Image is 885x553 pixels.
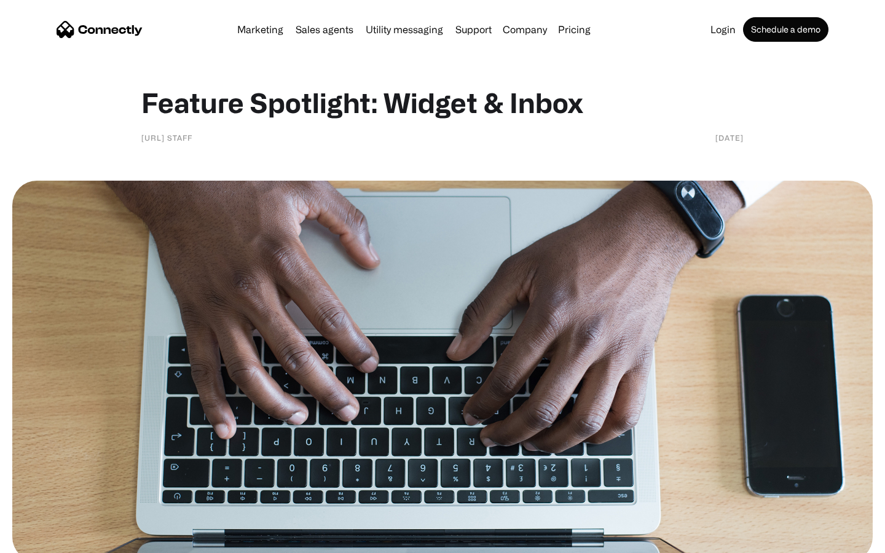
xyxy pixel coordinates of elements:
div: [DATE] [715,131,744,144]
a: Schedule a demo [743,17,828,42]
a: Marketing [232,25,288,34]
ul: Language list [25,531,74,549]
a: Sales agents [291,25,358,34]
h1: Feature Spotlight: Widget & Inbox [141,86,744,119]
a: Utility messaging [361,25,448,34]
a: Support [450,25,497,34]
div: Company [503,21,547,38]
a: Pricing [553,25,596,34]
a: Login [706,25,741,34]
aside: Language selected: English [12,531,74,549]
div: [URL] staff [141,131,192,144]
